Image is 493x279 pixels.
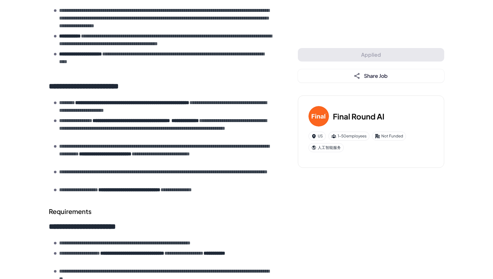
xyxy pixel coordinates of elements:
div: Not Funded [372,132,406,141]
h3: Final Round AI [333,111,385,122]
div: 人工智能服务 [308,143,344,152]
div: 1-50 employees [328,132,369,141]
button: Share Job [298,69,444,83]
div: US [308,132,326,141]
h2: Requirements [49,207,272,216]
img: Fi [308,106,329,127]
span: Share Job [364,72,388,79]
